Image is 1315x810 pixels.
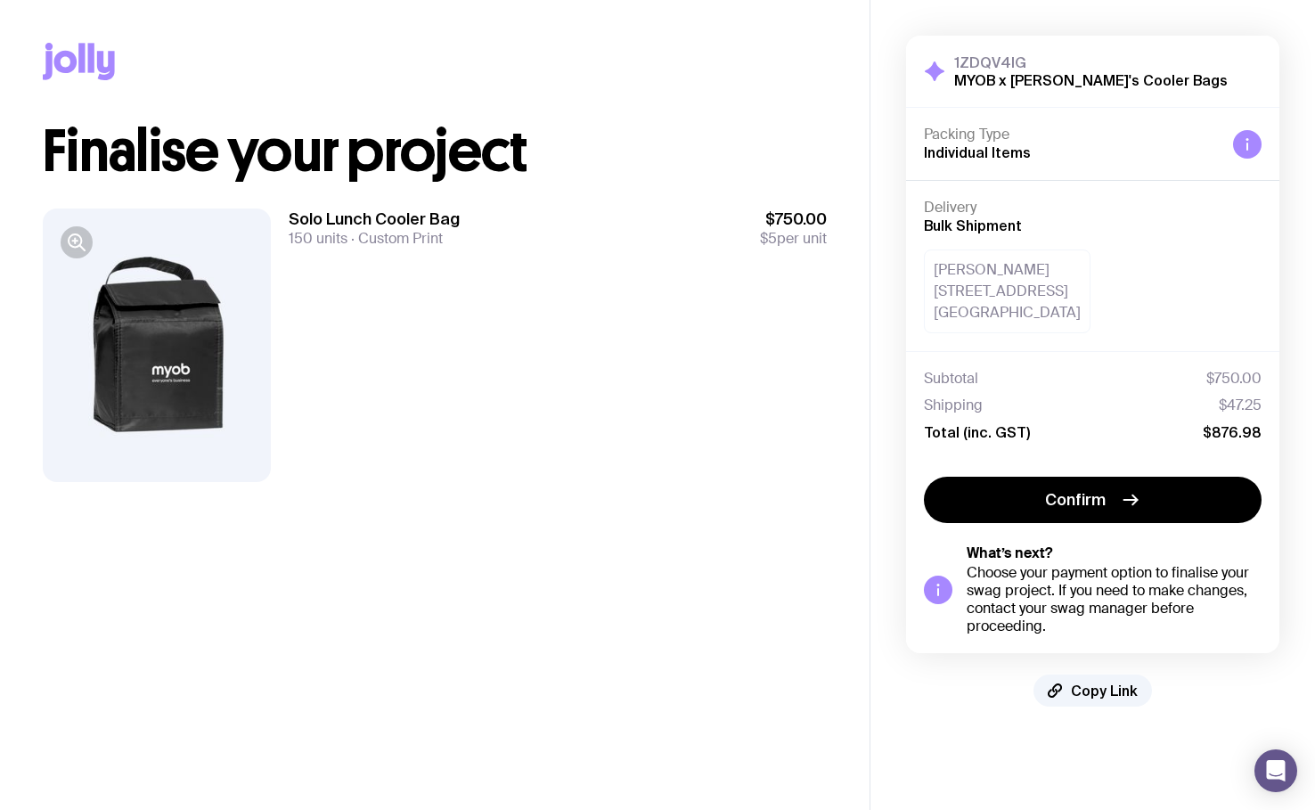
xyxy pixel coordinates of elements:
[1219,397,1262,414] span: $47.25
[954,71,1228,89] h2: MYOB x [PERSON_NAME]'s Cooler Bags
[924,423,1030,441] span: Total (inc. GST)
[1071,682,1138,700] span: Copy Link
[954,53,1228,71] h3: 1ZDQV4IG
[924,370,978,388] span: Subtotal
[1206,370,1262,388] span: $750.00
[1254,749,1297,792] div: Open Intercom Messenger
[760,230,827,248] span: per unit
[43,123,827,180] h1: Finalise your project
[924,199,1262,217] h4: Delivery
[1045,489,1106,511] span: Confirm
[924,250,1090,333] div: [PERSON_NAME] [STREET_ADDRESS] [GEOGRAPHIC_DATA]
[1203,423,1262,441] span: $876.98
[967,564,1262,635] div: Choose your payment option to finalise your swag project. If you need to make changes, contact yo...
[289,229,347,248] span: 150 units
[347,229,443,248] span: Custom Print
[924,217,1022,233] span: Bulk Shipment
[924,126,1219,143] h4: Packing Type
[924,477,1262,523] button: Confirm
[289,209,460,230] h3: Solo Lunch Cooler Bag
[924,144,1031,160] span: Individual Items
[924,397,983,414] span: Shipping
[967,544,1262,562] h5: What’s next?
[760,229,777,248] span: $5
[760,209,827,230] span: $750.00
[1033,675,1152,707] button: Copy Link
